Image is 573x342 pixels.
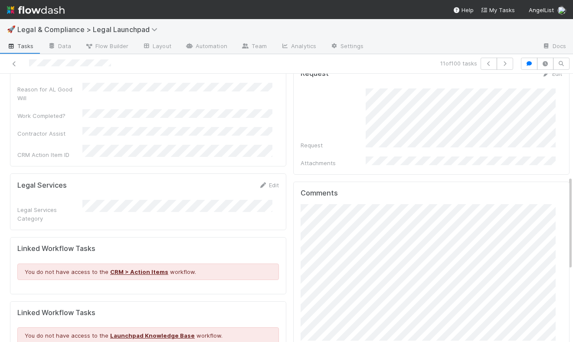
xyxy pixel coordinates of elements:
a: Settings [323,40,370,54]
a: Flow Builder [78,40,135,54]
a: Layout [135,40,178,54]
a: Analytics [274,40,323,54]
div: Attachments [301,159,366,167]
h5: Linked Workflow Tasks [17,309,279,317]
a: Launchpad Knowledge Base [110,332,195,339]
a: Edit [542,70,562,77]
div: Reason for AL Good Will [17,85,82,102]
span: Tasks [7,42,34,50]
a: Data [41,40,78,54]
a: Team [234,40,274,54]
div: CRM Action Item ID [17,150,82,159]
div: Work Completed? [17,111,82,120]
img: logo-inverted-e16ddd16eac7371096b0.svg [7,3,65,17]
div: Contractor Assist [17,129,82,138]
div: Request [301,141,366,150]
span: AngelList [529,7,554,13]
span: My Tasks [481,7,515,13]
img: avatar_6811aa62-070e-4b0a-ab85-15874fb457a1.png [557,6,566,15]
a: Edit [259,182,279,189]
h5: Legal Services [17,181,67,190]
h5: Comments [301,189,562,198]
a: My Tasks [481,6,515,14]
a: Automation [178,40,234,54]
div: Legal Services Category [17,205,82,223]
span: Flow Builder [85,42,128,50]
div: Help [453,6,474,14]
div: You do not have access to the workflow. [17,264,279,280]
a: Docs [535,40,573,54]
h5: Request [301,69,329,78]
span: Legal & Compliance > Legal Launchpad [17,25,162,34]
span: 11 of 100 tasks [440,59,477,68]
a: CRM > Action Items [110,268,168,275]
h5: Linked Workflow Tasks [17,244,279,253]
span: 🚀 [7,26,16,33]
